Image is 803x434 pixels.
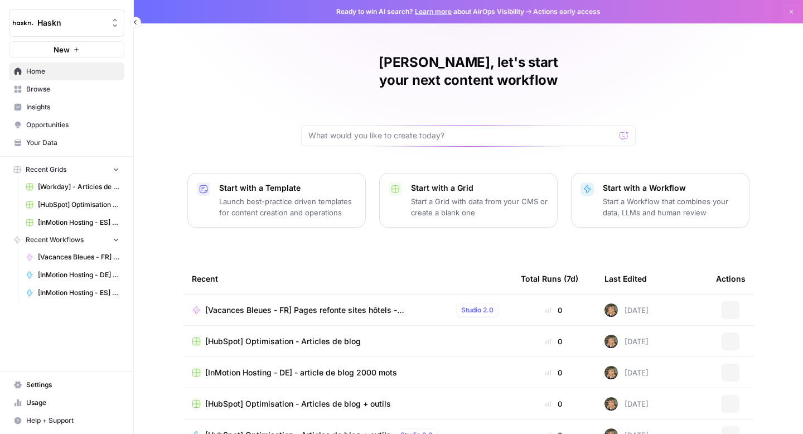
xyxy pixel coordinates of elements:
span: Settings [26,380,119,390]
a: Opportunities [9,116,124,134]
a: [InMotion Hosting - DE] - article de blog 2000 mots [21,266,124,284]
h1: [PERSON_NAME], let's start your next content workflow [301,54,636,89]
div: Total Runs (7d) [521,263,578,294]
span: Actions early access [533,7,601,17]
span: [Vacances Bleues - FR] Pages refonte sites hôtels - [GEOGRAPHIC_DATA] [205,305,452,316]
span: Recent Grids [26,165,66,175]
a: [InMotion Hosting - ES] - article de blog 2000 mots [21,284,124,302]
p: Start with a Template [219,182,356,194]
span: [HubSpot] Optimisation - Articles de blog [38,200,119,210]
a: Usage [9,394,124,412]
span: [HubSpot] Optimisation - Articles de blog + outils [205,398,391,409]
div: 0 [521,336,587,347]
span: New [54,44,70,55]
img: ziyu4k121h9vid6fczkx3ylgkuqx [604,303,618,317]
span: Studio 2.0 [461,305,494,315]
p: Launch best-practice driven templates for content creation and operations [219,196,356,218]
button: Start with a WorkflowStart a Workflow that combines your data, LLMs and human review [571,173,749,228]
span: Insights [26,102,119,112]
p: Start a Workflow that combines your data, LLMs and human review [603,196,740,218]
span: Recent Workflows [26,235,84,245]
input: What would you like to create today? [308,130,615,141]
div: 0 [521,398,587,409]
div: 0 [521,305,587,316]
p: Start a Grid with data from your CMS or create a blank one [411,196,548,218]
span: Opportunities [26,120,119,130]
a: [InMotion Hosting - ES] - article de blog 2000 mots [21,214,124,232]
button: New [9,41,124,58]
div: [DATE] [604,335,649,348]
a: Home [9,62,124,80]
img: Haskn Logo [13,13,33,33]
a: [Vacances Bleues - FR] Pages refonte sites hôtels - [GEOGRAPHIC_DATA]Studio 2.0 [192,303,503,317]
a: Your Data [9,134,124,152]
a: [InMotion Hosting - DE] - article de blog 2000 mots [192,367,503,378]
span: [Vacances Bleues - FR] Pages refonte sites hôtels - [GEOGRAPHIC_DATA] [38,252,119,262]
span: [HubSpot] Optimisation - Articles de blog [205,336,361,347]
img: ziyu4k121h9vid6fczkx3ylgkuqx [604,397,618,411]
div: 0 [521,367,587,378]
a: Insights [9,98,124,116]
span: [InMotion Hosting - ES] - article de blog 2000 mots [38,218,119,228]
span: Ready to win AI search? about AirOps Visibility [336,7,524,17]
a: [Workday] - Articles de blog [21,178,124,196]
span: [InMotion Hosting - ES] - article de blog 2000 mots [38,288,119,298]
div: [DATE] [604,397,649,411]
button: Start with a TemplateLaunch best-practice driven templates for content creation and operations [187,173,366,228]
button: Start with a GridStart a Grid with data from your CMS or create a blank one [379,173,558,228]
div: Recent [192,263,503,294]
button: Workspace: Haskn [9,9,124,37]
img: ziyu4k121h9vid6fczkx3ylgkuqx [604,335,618,348]
span: Browse [26,84,119,94]
a: Settings [9,376,124,394]
p: Start with a Grid [411,182,548,194]
a: [HubSpot] Optimisation - Articles de blog [192,336,503,347]
span: [InMotion Hosting - DE] - article de blog 2000 mots [38,270,119,280]
div: Actions [716,263,746,294]
button: Help + Support [9,412,124,430]
div: [DATE] [604,366,649,379]
span: [InMotion Hosting - DE] - article de blog 2000 mots [205,367,397,378]
span: [Workday] - Articles de blog [38,182,119,192]
span: Help + Support [26,416,119,426]
button: Recent Workflows [9,232,124,248]
span: Home [26,66,119,76]
div: [DATE] [604,303,649,317]
a: [Vacances Bleues - FR] Pages refonte sites hôtels - [GEOGRAPHIC_DATA] [21,248,124,266]
button: Recent Grids [9,161,124,178]
span: Usage [26,398,119,408]
img: ziyu4k121h9vid6fczkx3ylgkuqx [604,366,618,379]
span: Haskn [37,17,105,28]
p: Start with a Workflow [603,182,740,194]
div: Last Edited [604,263,647,294]
a: Browse [9,80,124,98]
span: Your Data [26,138,119,148]
a: [HubSpot] Optimisation - Articles de blog [21,196,124,214]
a: Learn more [415,7,452,16]
a: [HubSpot] Optimisation - Articles de blog + outils [192,398,503,409]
